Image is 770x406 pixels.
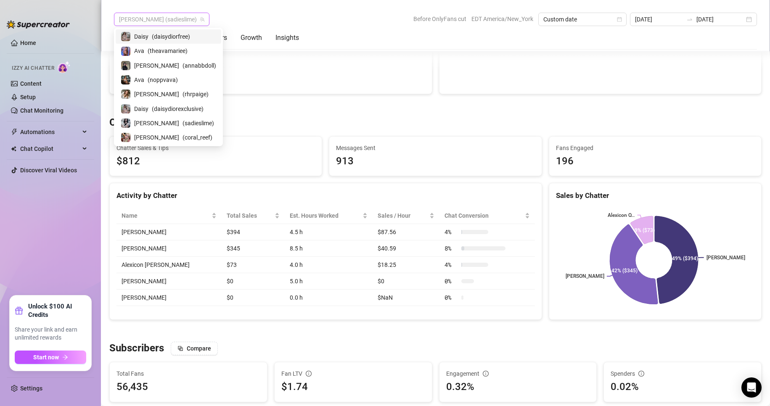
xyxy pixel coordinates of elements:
[556,143,754,153] span: Fans Engaged
[373,290,439,306] td: $NaN
[152,32,190,41] span: ( daisydiorfree )
[706,255,745,261] text: [PERSON_NAME]
[134,119,179,128] span: [PERSON_NAME]
[11,129,18,135] span: thunderbolt
[200,17,205,22] span: team
[686,16,693,23] span: to
[285,224,373,240] td: 4.5 h
[20,142,80,156] span: Chat Copilot
[134,90,179,99] span: [PERSON_NAME]
[336,143,535,153] span: Messages Sent
[285,273,373,290] td: 5.0 h
[11,146,16,152] img: Chat Copilot
[116,153,315,169] span: $812
[12,64,54,72] span: Izzy AI Chatter
[566,273,604,279] text: [PERSON_NAME]
[134,75,144,84] span: Ava
[148,75,178,84] span: ( noppvava )
[20,167,77,174] a: Discover Viral Videos
[556,153,754,169] div: 196
[121,133,130,142] img: Anna
[281,369,425,378] div: Fan LTV
[241,33,262,43] div: Growth
[33,354,59,361] span: Start now
[556,190,754,201] div: Sales by Chatter
[285,257,373,273] td: 4.0 h
[134,104,148,113] span: Daisy
[373,257,439,273] td: $18.25
[281,379,425,395] div: $1.74
[171,342,218,355] button: Compare
[439,208,535,224] th: Chat Conversion
[116,143,315,153] span: Chatter Sales & Tips
[116,240,222,257] td: [PERSON_NAME]
[446,379,590,395] div: 0.32%
[116,273,222,290] td: [PERSON_NAME]
[696,15,744,24] input: End date
[227,211,273,220] span: Total Sales
[183,90,209,99] span: ( rhrpaige )
[15,306,23,315] span: gift
[635,15,683,24] input: Start date
[20,107,64,114] a: Chat Monitoring
[183,119,214,128] span: ( sadieslime )
[187,345,211,352] span: Compare
[445,260,458,269] span: 4 %
[116,208,222,224] th: Name
[122,211,210,220] span: Name
[222,208,285,224] th: Total Sales
[483,371,489,377] span: info-circle
[617,17,622,22] span: calendar
[445,211,523,220] span: Chat Conversion
[116,290,222,306] td: [PERSON_NAME]
[134,133,179,142] span: [PERSON_NAME]
[373,240,439,257] td: $40.59
[373,208,439,224] th: Sales / Hour
[285,290,373,306] td: 0.0 h
[446,369,590,378] div: Engagement
[20,125,80,139] span: Automations
[222,224,285,240] td: $394
[222,273,285,290] td: $0
[28,302,86,319] strong: Unlock $100 AI Credits
[543,13,622,26] span: Custom date
[222,240,285,257] td: $345
[20,385,42,392] a: Settings
[183,133,212,142] span: ( coral_reef )
[134,61,179,70] span: [PERSON_NAME]
[471,13,533,25] span: EDT America/New_York
[62,354,68,360] span: arrow-right
[686,16,693,23] span: swap-right
[183,61,216,70] span: ( annabbdoll )
[611,369,754,378] div: Spenders
[121,61,130,70] img: Anna
[15,351,86,364] button: Start nowarrow-right
[222,257,285,273] td: $73
[119,13,204,26] span: Sadie (sadieslime)
[611,379,754,395] div: 0.02%
[445,293,458,302] span: 0 %
[116,190,535,201] div: Activity by Chatter
[306,371,312,377] span: info-circle
[58,61,71,73] img: AI Chatter
[116,369,260,378] span: Total Fans
[121,90,130,99] img: Paige
[121,104,130,113] img: Daisy
[121,47,130,56] img: Ava
[134,46,144,55] span: Ava
[20,40,36,46] a: Home
[336,153,535,169] div: 913
[285,240,373,257] td: 8.5 h
[121,119,130,128] img: Sadie
[148,46,188,55] span: ( theavamariee )
[20,94,36,100] a: Setup
[607,212,635,218] text: Alexicon O...
[373,224,439,240] td: $87.56
[445,227,458,237] span: 4 %
[445,244,458,253] span: 8 %
[290,211,361,220] div: Est. Hours Worked
[445,277,458,286] span: 0 %
[15,326,86,342] span: Share your link and earn unlimited rewards
[134,32,148,41] span: Daisy
[116,257,222,273] td: Alexicon [PERSON_NAME]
